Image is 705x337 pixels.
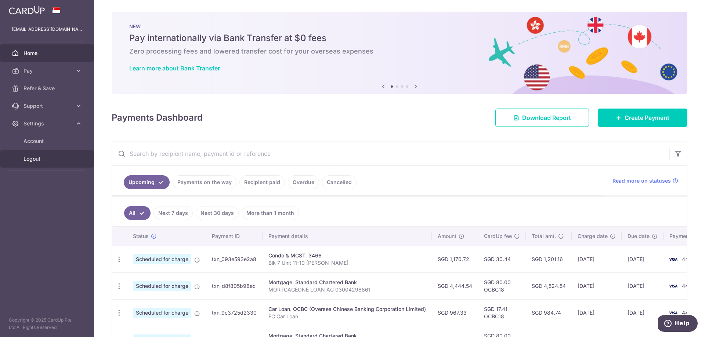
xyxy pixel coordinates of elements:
td: [DATE] [622,299,664,326]
span: 4440 [682,283,695,289]
a: Learn more about Bank Transfer [129,65,220,72]
a: Upcoming [124,175,170,189]
span: Read more on statuses [612,177,671,184]
span: Charge date [578,232,608,240]
p: MORTGAGEONE LOAN AC 03004298861 [268,286,426,293]
a: All [124,206,151,220]
span: Pay [23,67,72,74]
span: Home [23,50,72,57]
a: Create Payment [598,109,687,127]
div: Mortgage. Standard Chartered Bank [268,279,426,286]
img: Bank Card [666,255,680,264]
h4: Payments Dashboard [112,111,203,124]
p: Blk 7 Unit 11-10 [PERSON_NAME] [268,259,426,267]
th: Payment details [263,227,432,246]
img: CardUp [9,6,45,15]
span: Due date [628,232,650,240]
a: Next 7 days [153,206,193,220]
div: Car Loan. OCBC (Oversea Chinese Banking Corporation Limited) [268,305,426,313]
iframe: Opens a widget where you can find more information [658,315,698,333]
a: Cancelled [322,175,357,189]
a: Read more on statuses [612,177,678,184]
div: Condo & MCST. 3466 [268,252,426,259]
td: SGD 967.33 [432,299,478,326]
input: Search by recipient name, payment id or reference [112,142,669,165]
span: Scheduled for charge [133,254,191,264]
td: SGD 4,524.54 [526,272,572,299]
span: 4440 [682,309,695,316]
td: SGD 984.74 [526,299,572,326]
td: [DATE] [622,272,664,299]
span: CardUp fee [484,232,512,240]
a: Recipient paid [239,175,285,189]
span: Support [23,102,72,110]
td: txn_9c3725d2330 [206,299,263,326]
span: Scheduled for charge [133,281,191,291]
h6: Zero processing fees and lowered transfer cost for your overseas expenses [129,47,670,56]
td: SGD 80.00 OCBC18 [478,272,526,299]
span: Settings [23,120,72,127]
a: Overdue [288,175,319,189]
span: Download Report [522,113,571,122]
span: Total amt. [532,232,556,240]
span: Status [133,232,149,240]
td: [DATE] [572,272,622,299]
h5: Pay internationally via Bank Transfer at $0 fees [129,32,670,44]
td: txn_d8f805b98ec [206,272,263,299]
img: Bank transfer banner [112,12,687,94]
span: 4440 [682,256,695,262]
span: Amount [438,232,456,240]
td: [DATE] [572,299,622,326]
td: SGD 1,201.16 [526,246,572,272]
a: More than 1 month [242,206,299,220]
p: NEW [129,23,670,29]
td: SGD 30.44 [478,246,526,272]
span: Create Payment [625,113,669,122]
a: Payments on the way [173,175,236,189]
span: Logout [23,155,72,162]
img: Bank Card [666,282,680,290]
span: Refer & Save [23,85,72,92]
a: Next 30 days [196,206,239,220]
p: EC Car Loan [268,313,426,320]
td: SGD 4,444.54 [432,272,478,299]
td: [DATE] [622,246,664,272]
td: SGD 1,170.72 [432,246,478,272]
span: Scheduled for charge [133,308,191,318]
img: Bank Card [666,308,680,317]
span: Account [23,138,72,145]
td: [DATE] [572,246,622,272]
p: [EMAIL_ADDRESS][DOMAIN_NAME] [12,26,82,33]
td: txn_093e593e2a8 [206,246,263,272]
td: SGD 17.41 OCBC18 [478,299,526,326]
th: Payment ID [206,227,263,246]
a: Download Report [495,109,589,127]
